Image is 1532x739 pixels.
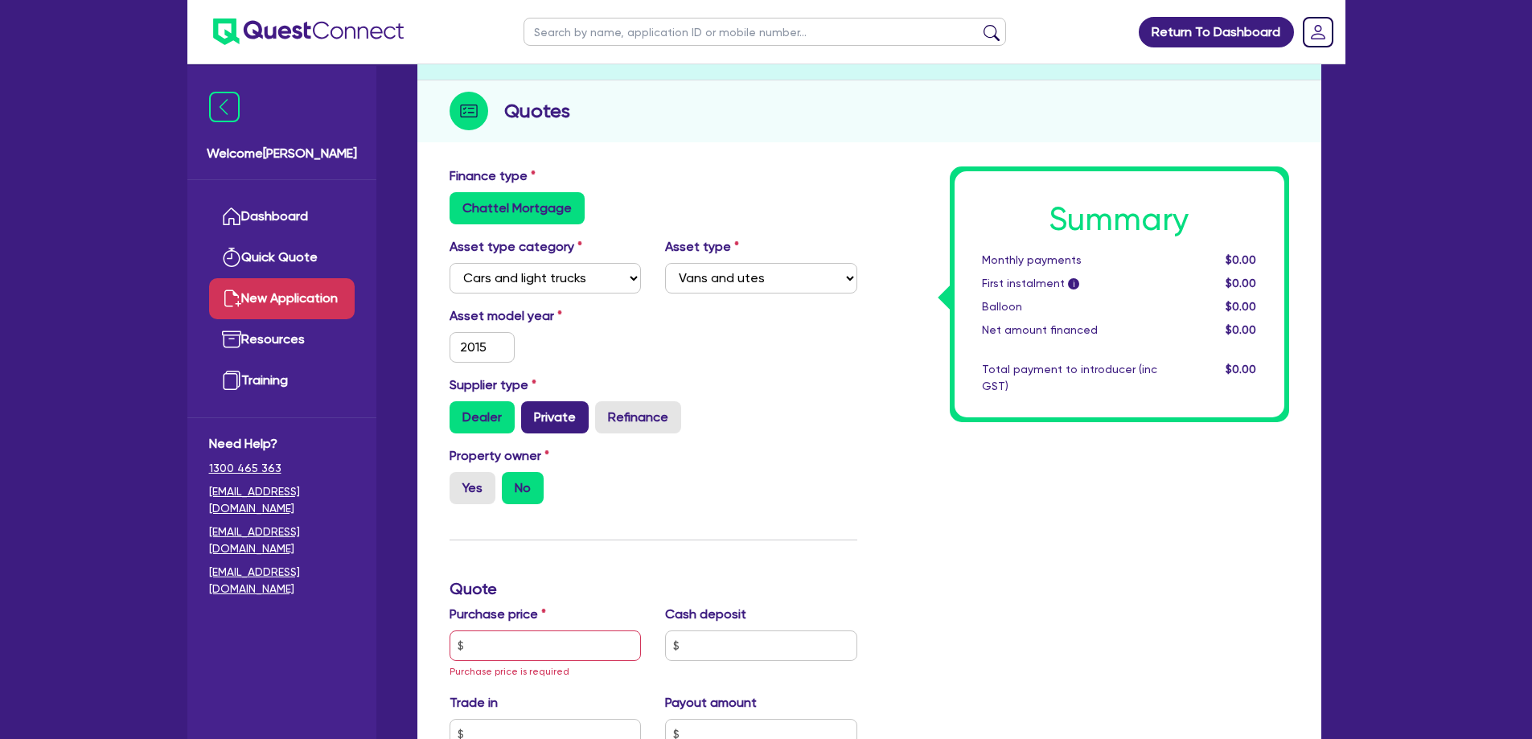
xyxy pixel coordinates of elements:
[1139,17,1294,47] a: Return To Dashboard
[450,166,536,186] label: Finance type
[982,200,1257,239] h1: Summary
[524,18,1006,46] input: Search by name, application ID or mobile number...
[450,237,582,257] label: Asset type category
[450,666,569,677] span: Purchase price is required
[970,298,1169,315] div: Balloon
[450,693,498,712] label: Trade in
[209,564,355,597] a: [EMAIL_ADDRESS][DOMAIN_NAME]
[450,401,515,433] label: Dealer
[970,322,1169,339] div: Net amount financed
[209,237,355,278] a: Quick Quote
[521,401,589,433] label: Private
[209,278,355,319] a: New Application
[209,196,355,237] a: Dashboard
[595,401,681,433] label: Refinance
[450,605,546,624] label: Purchase price
[1297,11,1339,53] a: Dropdown toggle
[222,248,241,267] img: quick-quote
[1226,323,1256,336] span: $0.00
[970,275,1169,292] div: First instalment
[213,18,404,45] img: quest-connect-logo-blue
[665,237,739,257] label: Asset type
[1226,253,1256,266] span: $0.00
[222,371,241,390] img: training
[209,319,355,360] a: Resources
[209,92,240,122] img: icon-menu-close
[209,434,355,454] span: Need Help?
[970,252,1169,269] div: Monthly payments
[665,693,757,712] label: Payout amount
[450,579,857,598] h3: Quote
[450,446,549,466] label: Property owner
[970,361,1169,395] div: Total payment to introducer (inc GST)
[209,483,355,517] a: [EMAIL_ADDRESS][DOMAIN_NAME]
[1226,300,1256,313] span: $0.00
[1226,363,1256,376] span: $0.00
[502,472,544,504] label: No
[209,360,355,401] a: Training
[222,289,241,308] img: new-application
[665,605,746,624] label: Cash deposit
[209,462,281,474] tcxspan: Call 1300 465 363 via 3CX
[504,96,570,125] h2: Quotes
[1068,278,1079,289] span: i
[437,306,654,326] label: Asset model year
[207,144,357,163] span: Welcome [PERSON_NAME]
[222,330,241,349] img: resources
[450,472,495,504] label: Yes
[450,192,585,224] label: Chattel Mortgage
[450,376,536,395] label: Supplier type
[1226,277,1256,289] span: $0.00
[450,92,488,130] img: step-icon
[209,523,355,557] a: [EMAIL_ADDRESS][DOMAIN_NAME]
